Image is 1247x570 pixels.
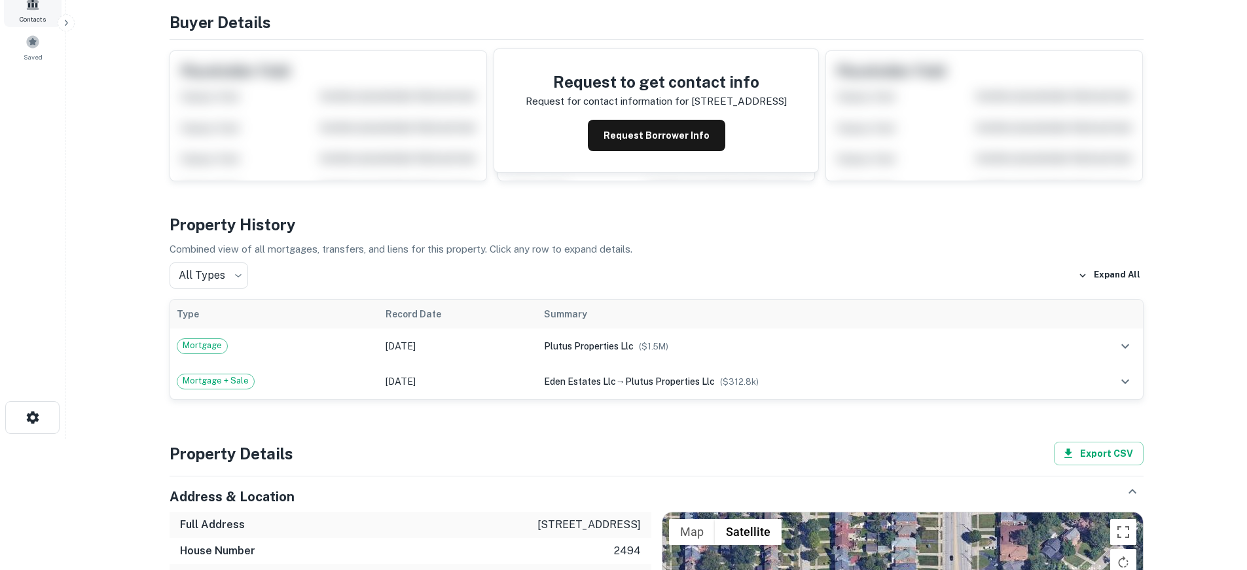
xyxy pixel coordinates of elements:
th: Type [170,300,380,329]
p: Request for contact information for [526,94,689,109]
p: [STREET_ADDRESS] [691,94,787,109]
button: Show satellite imagery [715,519,782,545]
h4: Property History [170,213,1144,236]
h6: Full Address [180,517,245,533]
div: → [544,374,1055,389]
h4: Property Details [170,442,293,465]
h5: Address & Location [170,487,295,507]
h4: Request to get contact info [526,70,787,94]
button: expand row [1114,370,1136,393]
button: Toggle fullscreen view [1110,519,1136,545]
th: Record Date [379,300,537,329]
th: Summary [537,300,1062,329]
button: Export CSV [1054,442,1144,465]
p: 2494 [614,543,641,559]
button: expand row [1114,335,1136,357]
td: [DATE] [379,329,537,364]
div: All Types [170,262,248,289]
span: ($ 1.5M ) [639,342,668,351]
button: Expand All [1075,266,1144,285]
span: Mortgage + Sale [177,374,254,387]
button: Request Borrower Info [588,120,725,151]
td: [DATE] [379,364,537,399]
p: [STREET_ADDRESS] [537,517,641,533]
h4: Buyer Details [170,10,1144,34]
span: Saved [24,52,43,62]
a: Saved [4,29,62,65]
span: plutus properties llc [544,341,634,351]
p: Combined view of all mortgages, transfers, and liens for this property. Click any row to expand d... [170,241,1144,257]
h6: House Number [180,543,255,559]
iframe: Chat Widget [1182,465,1247,528]
span: plutus properties llc [625,376,715,387]
button: Show street map [669,519,715,545]
span: Mortgage [177,339,227,352]
span: ($ 312.8k ) [720,377,759,387]
span: Contacts [20,14,46,24]
span: eden estates llc [544,376,616,387]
